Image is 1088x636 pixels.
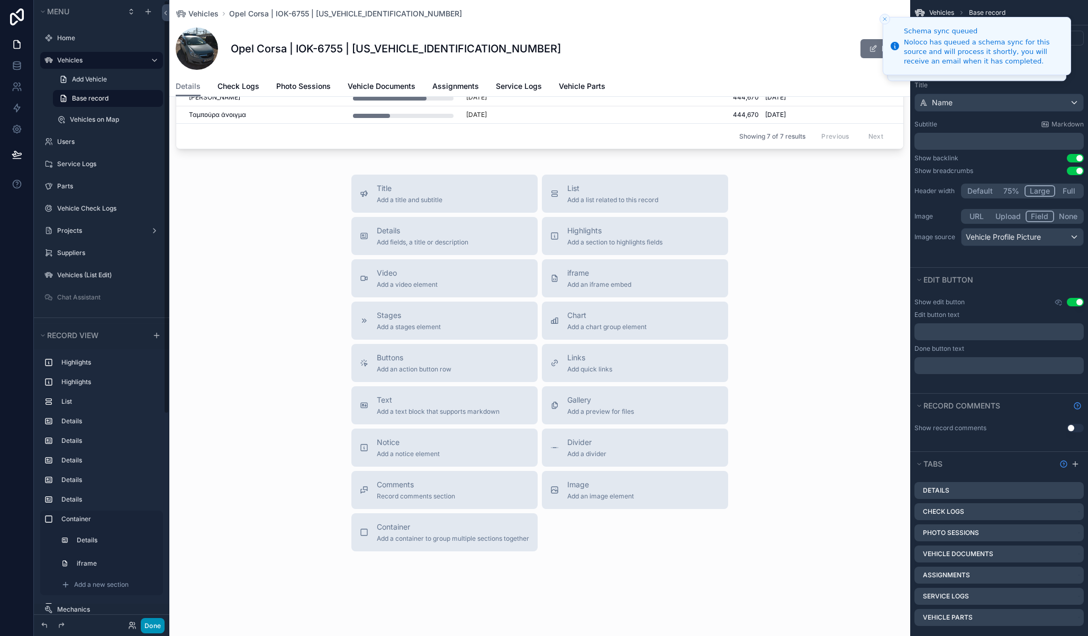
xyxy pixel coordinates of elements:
[377,479,455,490] span: Comments
[72,94,108,103] span: Base record
[567,225,663,236] span: Highlights
[567,492,634,501] span: Add an image element
[923,401,1000,410] span: Record comments
[963,185,998,197] button: Default
[542,217,728,255] button: HighlightsAdd a section to highlights fields
[914,398,1069,413] button: Record comments
[57,226,142,235] a: Projects
[231,41,561,56] h1: Opel Corsa | IOK-6755 | [US_VEHICLE_IDENTIFICATION_NUMBER]
[932,97,953,108] span: Name
[141,618,165,633] button: Done
[377,407,500,416] span: Add a text block that supports markdown
[77,559,152,568] label: iframe
[377,352,451,363] span: Buttons
[377,365,451,374] span: Add an action button row
[351,175,538,213] button: TitleAdd a title and subtitle
[914,298,965,306] label: Show edit button
[559,81,605,92] span: Vehicle Parts
[542,175,728,213] button: ListAdd a list related to this record
[914,272,1077,287] button: Edit button
[567,479,634,490] span: Image
[377,238,468,247] span: Add fields, a title or description
[57,182,157,190] label: Parts
[34,349,169,604] div: scrollable content
[351,217,538,255] button: DetailsAdd fields, a title or description
[923,592,969,601] label: Service Logs
[914,187,957,195] label: Header width
[542,259,728,297] button: iframeAdd an iframe embed
[176,81,201,92] span: Details
[70,115,157,124] label: Vehicles on Map
[914,344,964,353] label: Done button text
[377,534,529,543] span: Add a container to group multiple sections together
[217,81,259,92] span: Check Logs
[929,8,954,17] span: Vehicles
[914,424,986,432] div: Show record comments
[432,77,479,98] a: Assignments
[47,7,69,16] span: Menu
[229,8,462,19] a: Opel Corsa | IOK-6755 | [US_VEHICLE_IDENTIFICATION_NUMBER]
[914,133,1084,150] div: scrollable content
[567,310,647,321] span: Chart
[914,120,937,129] label: Subtitle
[377,437,440,448] span: Notice
[377,268,438,278] span: Video
[914,233,957,241] label: Image source
[351,386,538,424] button: TextAdd a text block that supports markdown
[923,507,964,516] label: Check Logs
[57,138,157,146] label: Users
[914,154,958,162] div: Show backlink
[923,613,973,622] label: Vehicle Parts
[559,77,605,98] a: Vehicle Parts
[348,77,415,98] a: Vehicle Documents
[61,456,155,465] label: Details
[377,450,440,458] span: Add a notice element
[351,302,538,340] button: StagesAdd a stages element
[567,407,634,416] span: Add a preview for files
[57,293,157,302] a: Chat Assistant
[914,357,1084,374] div: scrollable content
[377,522,529,532] span: Container
[914,212,957,221] label: Image
[1024,185,1055,197] button: Large
[61,358,155,367] label: Highlights
[914,311,959,319] label: Edit button text
[1059,460,1068,468] svg: Show help information
[998,185,1024,197] button: 75%
[61,378,155,386] label: Highlights
[542,344,728,382] button: LinksAdd quick links
[923,275,973,284] span: Edit button
[77,536,152,544] label: Details
[351,471,538,509] button: CommentsRecord comments section
[53,71,163,88] a: Add Vehicle
[963,211,991,222] button: URL
[567,196,658,204] span: Add a list related to this record
[432,81,479,92] span: Assignments
[739,132,805,141] span: Showing 7 of 7 results
[53,90,163,107] a: Base record
[991,211,1026,222] button: Upload
[57,271,157,279] label: Vehicles (List Edit)
[72,75,107,84] span: Add Vehicle
[47,331,98,340] span: Record view
[377,310,441,321] span: Stages
[542,386,728,424] button: GalleryAdd a preview for files
[351,429,538,467] button: NoticeAdd a notice element
[914,81,1084,89] label: Title
[904,26,1062,37] div: Schema sync queued
[567,323,647,331] span: Add a chart group element
[38,328,146,343] button: Record view
[57,204,157,213] label: Vehicle Check Logs
[61,476,155,484] label: Details
[904,38,1062,67] div: Noloco has queued a schema sync for this source and will process it shortly, you will receive an ...
[377,280,438,289] span: Add a video element
[542,471,728,509] button: ImageAdd an image element
[1073,402,1082,410] svg: Show help information
[567,437,606,448] span: Divider
[57,249,157,257] label: Suppliers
